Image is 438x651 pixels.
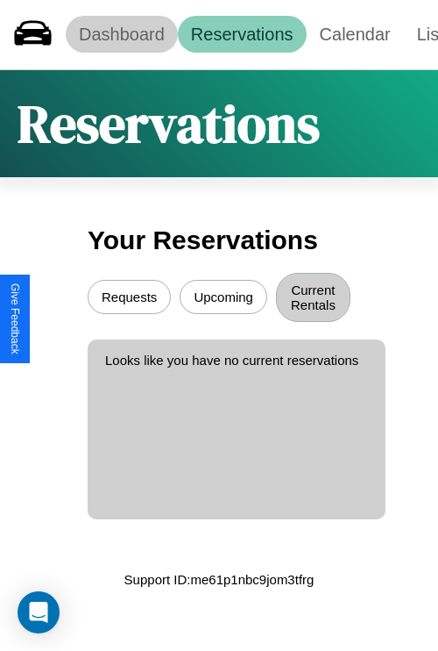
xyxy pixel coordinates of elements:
a: Calendar [307,16,404,53]
button: Upcoming [180,280,267,314]
h3: Your Reservations [88,217,350,264]
button: Current Rentals [276,273,350,322]
h1: Reservations [18,88,320,160]
div: Open Intercom Messenger [18,591,60,633]
p: Support ID: me61p1nbc9jom3tfrg [124,568,314,591]
a: Dashboard [66,16,178,53]
div: Give Feedback [9,283,21,354]
button: Requests [88,280,171,314]
a: Reservations [178,16,307,53]
p: Looks like you have no current reservations [105,348,368,372]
